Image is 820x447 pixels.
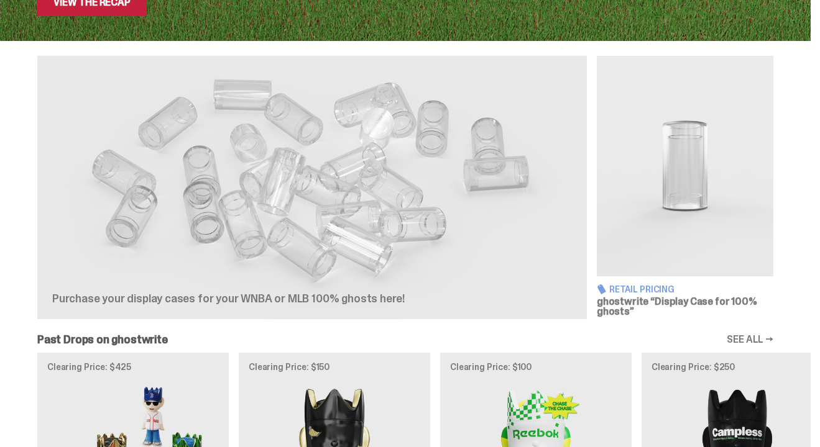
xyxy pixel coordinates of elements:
p: Clearing Price: $425 [47,363,219,371]
img: Display Case for 100% ghosts [597,56,773,276]
p: Clearing Price: $150 [249,363,420,371]
p: Purchase your display cases for your WNBA or MLB 100% ghosts here! [52,293,450,304]
p: Clearing Price: $100 [450,363,622,371]
a: Display Case for 100% ghosts Retail Pricing [597,56,773,319]
a: SEE ALL → [727,335,773,345]
h3: ghostwrite “Display Case for 100% ghosts” [597,297,773,317]
h2: Past Drops on ghostwrite [37,334,168,345]
span: Retail Pricing [609,285,675,294]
